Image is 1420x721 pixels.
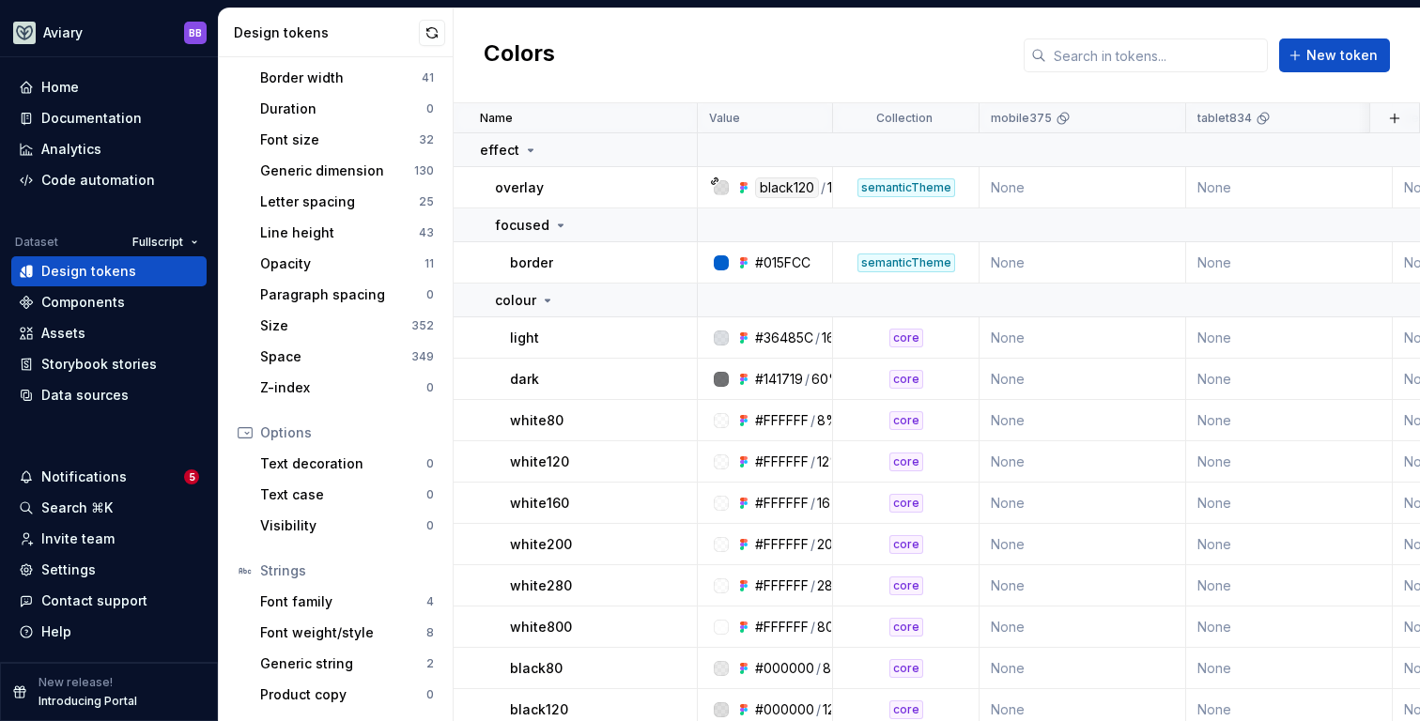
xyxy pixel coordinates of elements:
div: 16% [822,329,848,347]
a: Documentation [11,103,207,133]
div: 8% [823,659,844,678]
button: Help [11,617,207,647]
p: Collection [876,111,933,126]
div: Letter spacing [260,192,419,211]
div: Duration [260,100,426,118]
div: Product copy [260,685,426,704]
p: white160 [510,494,569,513]
div: core [889,618,923,637]
div: #FFFFFF [755,411,809,430]
button: Fullscript [124,229,207,255]
div: core [889,576,923,595]
a: Components [11,287,207,317]
a: Z-index0 [253,373,441,403]
p: light [510,329,539,347]
td: None [1186,242,1393,284]
div: 0 [426,687,434,702]
p: white280 [510,576,572,595]
button: New token [1279,38,1390,72]
td: None [1186,524,1393,565]
p: Name [480,111,513,126]
div: semanticTheme [857,178,955,197]
div: 130 [414,163,434,178]
div: Font family [260,592,426,611]
div: Text decoration [260,454,426,473]
div: Options [260,423,434,442]
a: Text case0 [253,480,441,510]
div: core [889,370,923,389]
p: black120 [510,700,568,719]
button: AviaryBB [4,12,214,53]
div: Code automation [41,171,155,190]
div: semanticTheme [857,253,955,272]
a: Home [11,72,207,102]
a: Invite team [11,524,207,554]
td: None [980,242,1186,284]
div: 0 [426,380,434,395]
a: Letter spacing25 [253,187,441,217]
div: #141719 [755,370,803,389]
div: Dataset [15,235,58,250]
div: / [810,576,815,595]
div: Visibility [260,516,426,535]
div: 349 [411,349,434,364]
div: Space [260,347,411,366]
div: / [810,494,815,513]
a: Storybook stories [11,349,207,379]
a: Data sources [11,380,207,410]
td: None [980,317,1186,359]
button: Notifications5 [11,462,207,492]
div: 0 [426,287,434,302]
td: None [1186,565,1393,606]
a: Text decoration0 [253,449,441,479]
div: Z-index [260,378,426,397]
div: 352 [411,318,434,333]
div: Text case [260,485,426,504]
button: Search ⌘K [11,493,207,523]
div: Design tokens [234,23,419,42]
div: 0 [426,518,434,533]
a: Settings [11,555,207,585]
div: core [889,535,923,554]
div: 4 [426,594,434,609]
div: 80% [817,618,847,637]
div: #FFFFFF [755,453,809,471]
div: 20% [817,535,846,554]
div: Aviary [43,23,83,42]
span: 5 [184,469,199,484]
p: border [510,253,553,272]
p: black80 [510,659,563,678]
a: Code automation [11,165,207,195]
div: Help [41,622,71,641]
span: Fullscript [132,235,183,250]
a: Product copy0 [253,680,441,710]
div: Paragraph spacing [260,285,426,304]
div: / [816,659,821,678]
p: colour [495,291,536,310]
div: Size [260,316,411,335]
div: / [810,453,815,471]
a: Generic string2 [253,649,441,679]
div: 2 [426,656,434,671]
div: #000000 [755,659,814,678]
div: Generic dimension [260,161,414,180]
p: New release! [39,675,113,690]
div: BB [189,25,202,40]
a: Opacity11 [253,249,441,279]
img: 256e2c79-9abd-4d59-8978-03feab5a3943.png [13,22,36,44]
div: Line height [260,223,419,242]
a: Space349 [253,342,441,372]
a: Font size32 [253,125,441,155]
a: Paragraph spacing0 [253,280,441,310]
td: None [1186,317,1393,359]
div: / [816,700,821,719]
div: / [810,618,815,637]
div: core [889,411,923,430]
div: / [810,535,815,554]
div: #FFFFFF [755,618,809,637]
div: 25 [419,194,434,209]
div: Font weight/style [260,623,426,642]
div: 11 [424,256,434,271]
a: Assets [11,318,207,348]
div: Invite team [41,529,115,548]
